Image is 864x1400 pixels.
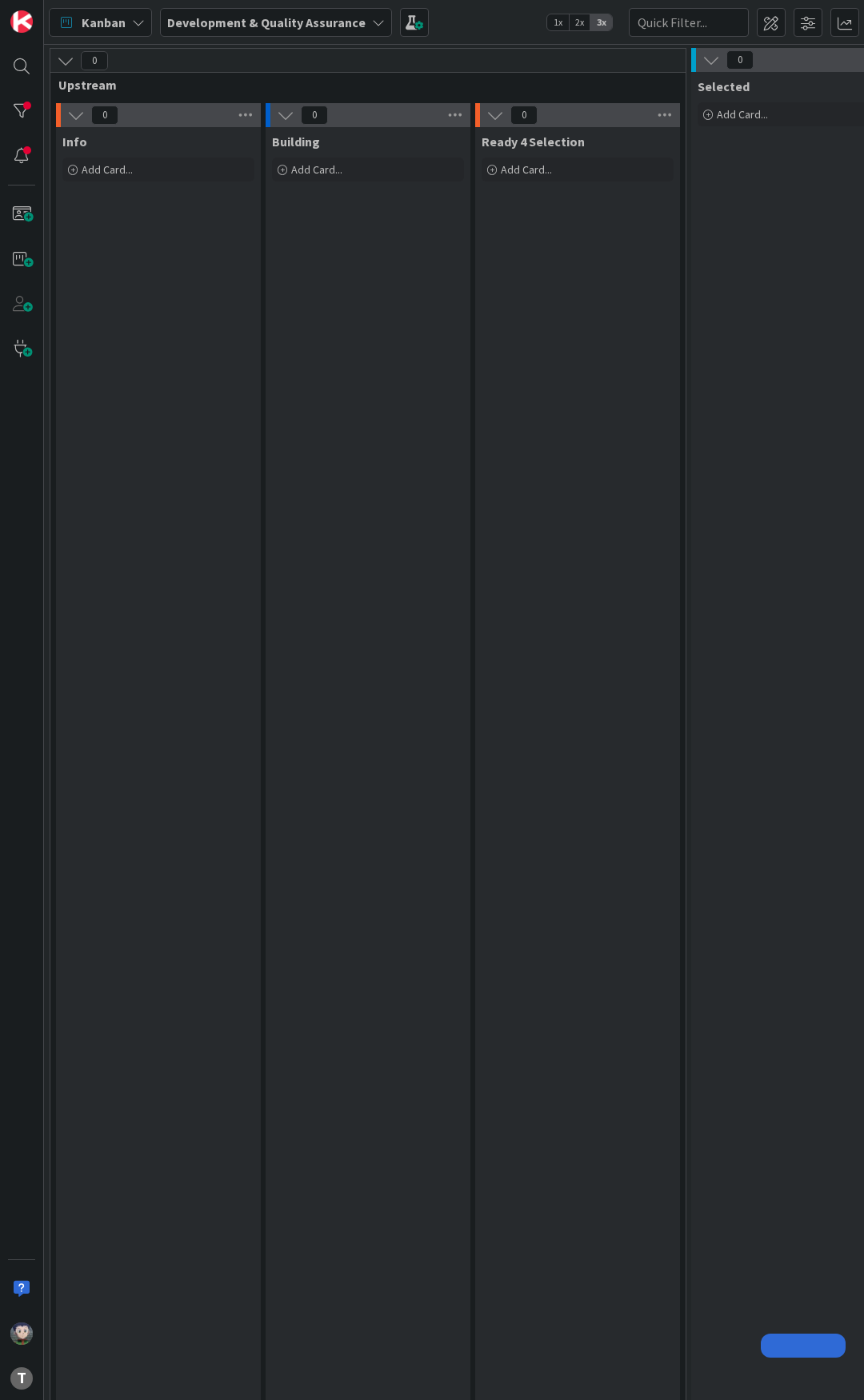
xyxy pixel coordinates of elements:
[91,106,118,125] span: 0
[590,14,612,30] span: 3x
[272,134,320,150] span: Building
[510,106,538,125] span: 0
[10,1322,33,1345] img: LS
[81,51,108,70] span: 0
[726,50,754,70] span: 0
[10,1367,33,1390] div: T
[501,162,552,177] span: Add Card...
[717,107,768,122] span: Add Card...
[10,10,33,33] img: Visit kanbanzone.com
[569,14,590,30] span: 2x
[629,8,749,37] input: Quick Filter...
[82,13,126,32] span: Kanban
[547,14,569,30] span: 1x
[301,106,328,125] span: 0
[167,14,366,30] b: Development & Quality Assurance
[482,134,585,150] span: Ready 4 Selection
[82,162,133,177] span: Add Card...
[58,77,666,93] span: Upstream
[698,78,750,94] span: Selected
[62,134,87,150] span: Info
[291,162,342,177] span: Add Card...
